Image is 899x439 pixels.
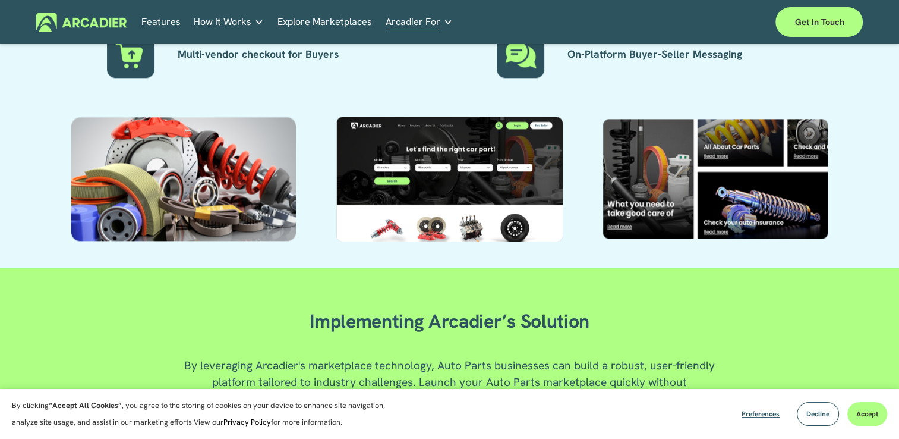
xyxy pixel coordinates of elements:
[36,13,127,32] img: Arcadier
[194,14,251,30] span: How It Works
[12,397,398,431] p: By clicking , you agree to the storing of cookies on your device to enhance site navigation, anal...
[775,7,863,37] a: Get in touch
[49,400,122,410] strong: “Accept All Cookies”
[277,13,372,32] a: Explore Marketplaces
[178,47,339,61] strong: Multi-vendor checkout for Buyers
[223,417,271,427] a: Privacy Policy
[141,13,181,32] a: Features
[806,409,829,419] span: Decline
[386,13,453,32] a: folder dropdown
[284,310,615,334] h2: Implementing Arcadier’s Solution
[194,13,264,32] a: folder dropdown
[386,14,440,30] span: Arcadier For
[797,402,839,426] button: Decline
[733,402,788,426] button: Preferences
[840,382,899,439] div: Widget de chat
[567,47,742,61] strong: On-Platform Buyer-Seller Messaging
[840,382,899,439] iframe: Chat Widget
[742,409,780,419] span: Preferences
